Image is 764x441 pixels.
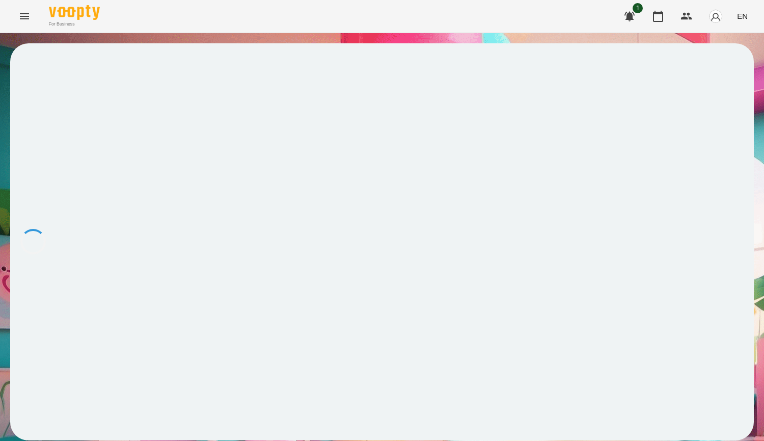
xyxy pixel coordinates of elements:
img: avatar_s.png [708,9,723,23]
button: EN [733,7,752,25]
span: For Business [49,21,100,28]
span: EN [737,11,748,21]
button: Menu [12,4,37,29]
span: 1 [633,3,643,13]
img: Voopty Logo [49,5,100,20]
